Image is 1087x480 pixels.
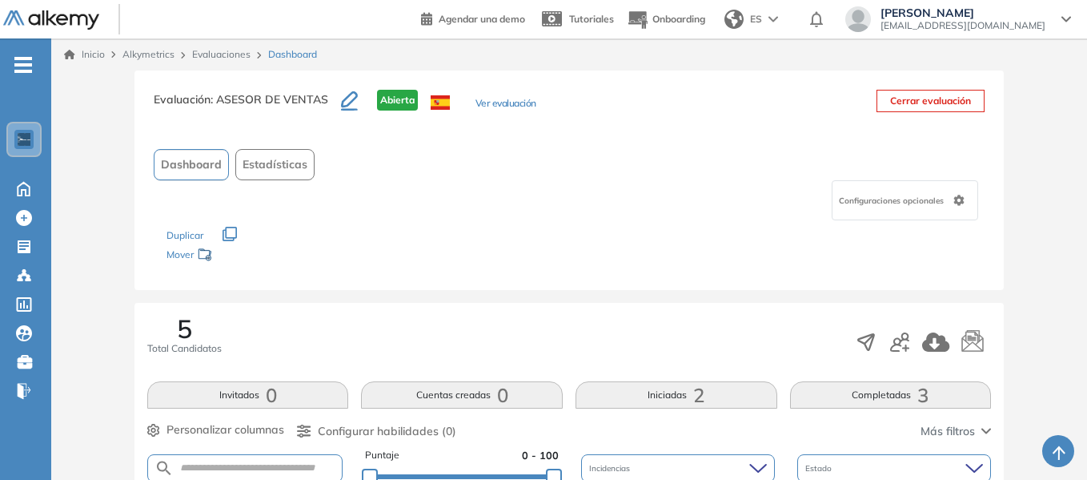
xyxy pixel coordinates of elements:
[439,13,525,25] span: Agendar una demo
[421,8,525,27] a: Agendar una demo
[522,448,559,463] span: 0 - 100
[243,156,307,173] span: Estadísticas
[161,156,222,173] span: Dashboard
[627,2,705,37] button: Onboarding
[750,12,762,26] span: ES
[18,133,30,146] img: https://assets.alkemy.org/workspaces/1802/d452bae4-97f6-47ab-b3bf-1c40240bc960.jpg
[876,90,985,112] button: Cerrar evaluación
[14,63,32,67] i: -
[576,381,777,409] button: Iniciadas2
[154,149,229,180] button: Dashboard
[64,47,105,62] a: Inicio
[832,180,978,220] div: Configuraciones opcionales
[361,381,563,409] button: Cuentas creadas0
[166,241,327,271] div: Mover
[431,95,450,110] img: ESP
[177,316,192,341] span: 5
[377,90,418,111] span: Abierta
[3,10,99,30] img: Logo
[297,423,456,440] button: Configurar habilidades (0)
[268,47,317,62] span: Dashboard
[921,423,991,440] button: Más filtros
[880,19,1045,32] span: [EMAIL_ADDRESS][DOMAIN_NAME]
[147,341,222,356] span: Total Candidatos
[652,13,705,25] span: Onboarding
[589,462,633,474] span: Incidencias
[192,48,251,60] a: Evaluaciones
[122,48,174,60] span: Alkymetrics
[475,96,536,113] button: Ver evaluación
[166,422,284,438] span: Personalizar columnas
[768,16,778,22] img: arrow
[211,92,328,107] span: : ASESOR DE VENTAS
[839,195,947,207] span: Configuraciones opcionales
[805,462,835,474] span: Estado
[235,149,315,180] button: Estadísticas
[154,458,174,478] img: SEARCH_ALT
[724,10,744,29] img: world
[166,229,203,241] span: Duplicar
[318,423,456,440] span: Configurar habilidades (0)
[147,422,284,438] button: Personalizar columnas
[921,423,975,440] span: Más filtros
[569,13,614,25] span: Tutoriales
[147,381,349,409] button: Invitados0
[365,448,399,463] span: Puntaje
[154,90,341,123] h3: Evaluación
[880,6,1045,19] span: [PERSON_NAME]
[790,381,992,409] button: Completadas3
